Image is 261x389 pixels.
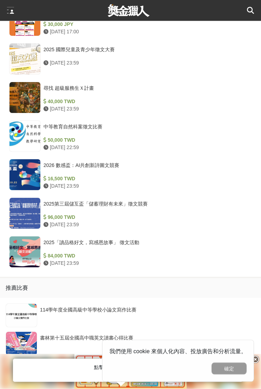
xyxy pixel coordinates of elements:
div: 96,000 TWD [43,214,249,221]
div: [DATE] 23:59 [43,183,249,190]
div: 書林第十五屆全國高中職英文讀書心得比賽 [40,335,253,348]
div: [DATE] 23:59 [43,221,249,229]
div: 2025「讀品格好文，寫感恩故事」 徵文活動 [43,239,249,253]
div: 30,000 JPY [43,21,249,28]
a: 2025 國際兒童及青少年徵文大賽 [DATE] 23:59 [6,40,255,79]
div: 114學年度全國高級中等學校小論文寫作比賽 [40,307,253,320]
div: 40,000 TWD [43,98,249,106]
div: 2025 國際兒童及青少年徵文大賽 [43,46,249,60]
div: 50,000 TWD [43,137,249,144]
span: 點擊 [94,364,104,370]
div: [DATE] 17:00 [43,28,249,36]
img: b8fb364a-1126-4c00-bbce-b582c67468b3.png [74,354,187,389]
div: 84,000 TWD [43,253,249,260]
div: [DATE] 22:59 [43,144,249,152]
a: 中等教育自然科案徵文比賽 50,000 TWD [DATE] 22:59 [6,117,255,156]
a: 2025第三屆儲互盃「儲蓄理財有未來」徵文競賽 96,000 TWD [DATE] 23:59 [6,194,255,233]
a: 2025「讀品格好文，寫感恩故事」 徵文活動 84,000 TWD [DATE] 23:59 [6,233,255,271]
div: 尋找 超級服務生Ｘ計畫 [43,85,249,98]
a: 2026 數感盃：AI共創新詩圖文競賽 16,500 TWD [DATE] 23:59 [6,156,255,194]
div: 中等教育自然科案徵文比賽 [43,123,249,137]
a: 書林第十五屆全國高中職英文讀書心得比賽 [6,332,255,356]
div: 2025第三屆儲互盃「儲蓄理財有未來」徵文競賽 [43,201,249,214]
span: 我們使用 cookie 來個人化內容、投放廣告和分析流量。 [109,348,247,354]
a: 尋找 超級服務生Ｘ計畫 40,000 TWD [DATE] 23:59 [6,79,255,117]
div: [DATE] 23:59 [43,60,249,67]
a: 114學年度全國高級中等學校小論文寫作比賽 [6,304,255,328]
button: 確定 [212,363,247,375]
div: 2026 數感盃：AI共創新詩圖文競賽 [43,162,249,175]
div: [DATE] 23:59 [43,260,249,267]
div: [DATE] 23:59 [43,106,249,113]
div: 16,500 TWD [43,175,249,183]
